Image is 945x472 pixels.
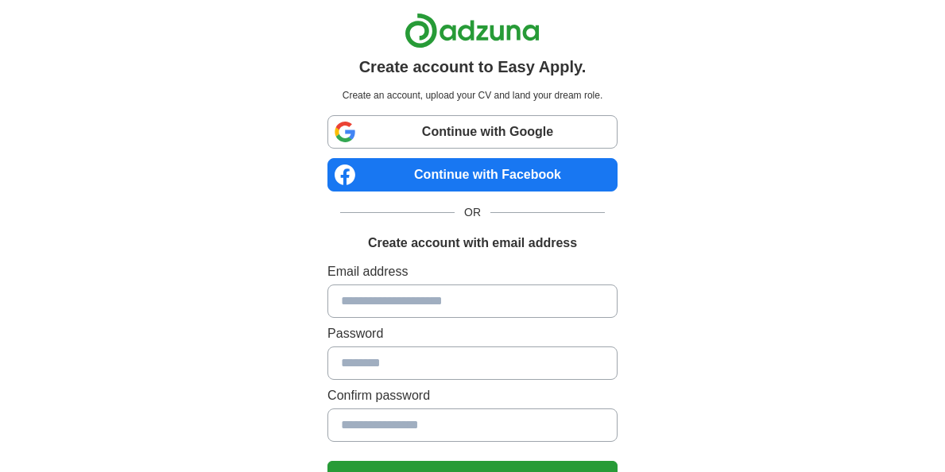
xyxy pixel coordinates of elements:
[327,386,618,405] label: Confirm password
[368,234,577,253] h1: Create account with email address
[359,55,587,79] h1: Create account to Easy Apply.
[455,204,490,221] span: OR
[405,13,540,48] img: Adzuna logo
[327,324,618,343] label: Password
[327,262,618,281] label: Email address
[327,158,618,192] a: Continue with Facebook
[331,88,614,103] p: Create an account, upload your CV and land your dream role.
[327,115,618,149] a: Continue with Google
